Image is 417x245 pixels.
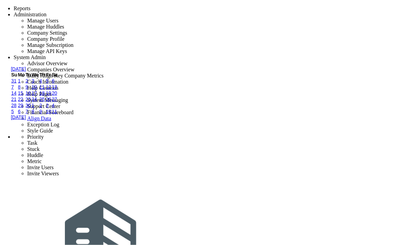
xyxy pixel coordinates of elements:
span: Daily Align Key Company Metrics [27,73,104,78]
a: 7 [25,109,28,114]
a: 31 [11,78,17,84]
a: 30 [25,103,31,108]
th: Saturday [52,72,58,78]
a: 10 [32,84,37,90]
span: Company Profile [27,36,65,42]
span: Company Settings [27,30,67,36]
a: 24 [32,97,37,102]
a: [DATE] [11,66,26,72]
a: 12 [46,84,51,90]
span: Manage Users [27,18,58,23]
a: 4 [39,78,42,84]
th: Monday [18,72,25,78]
span: Administration [14,12,47,17]
a: [DATE] [11,115,26,120]
a: 9 [25,84,28,90]
a: 14 [11,90,17,96]
a: 9 [39,109,42,114]
th: Friday [46,72,52,78]
a: 20 [52,90,57,96]
a: 5 [46,78,49,84]
a: 8 [32,109,34,114]
a: 25 [39,97,45,102]
a: 22 [18,97,23,102]
a: 5 [11,109,14,114]
a: 11 [52,109,57,114]
th: Thursday [39,72,46,78]
th: Sunday [11,72,18,78]
a: 1 [32,103,34,108]
a: 17 [32,90,37,96]
a: 27 [52,97,57,102]
a: 11 [39,84,45,90]
a: 3 [32,78,34,84]
a: 23 [25,97,31,102]
a: 28 [11,103,17,108]
a: 26 [46,97,51,102]
th: Tuesday [25,72,31,78]
span: Advisor Overview [27,60,68,66]
a: 6 [52,78,55,84]
span: System Admin [14,54,46,60]
span: Manage Subscription [27,42,73,48]
a: 21 [11,97,17,102]
span: Manage Huddles [27,24,64,30]
a: 8 [18,84,21,90]
a: 16 [25,90,31,96]
a: 19 [46,90,51,96]
a: 3 [46,103,49,108]
a: 2 [39,103,42,108]
a: 15 [18,90,23,96]
span: Reports [14,5,31,11]
td: Current focused date is Thursday, September 25, 2025 [39,96,46,102]
a: 4 [52,103,55,108]
a: 7 [11,84,14,90]
a: 18 [39,90,45,96]
a: 13 [52,84,57,90]
a: 10 [46,109,51,114]
a: 1 [18,78,21,84]
a: 2 [25,78,28,84]
a: 6 [18,109,21,114]
th: Wednesday [31,72,39,78]
a: 29 [18,103,23,108]
span: Manage API Keys [27,48,67,54]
